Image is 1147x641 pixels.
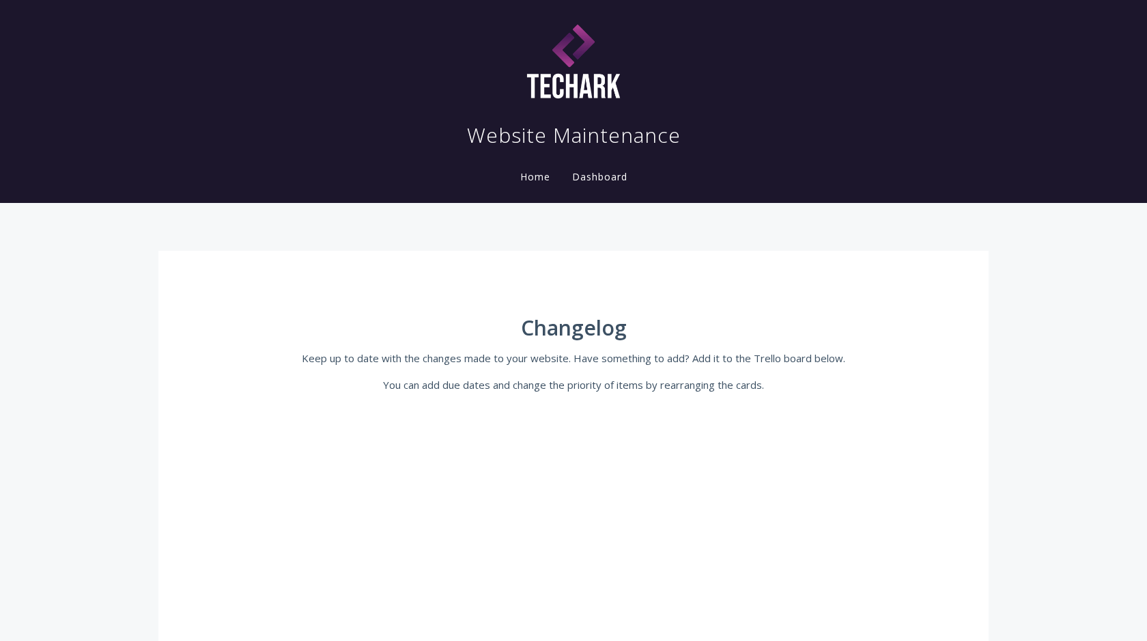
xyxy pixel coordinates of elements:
[467,122,681,149] h1: Website Maintenance
[246,377,901,393] p: You can add due dates and change the priority of items by rearranging the cards.
[518,170,553,183] a: Home
[246,316,901,340] h1: Changelog
[246,350,901,366] p: Keep up to date with the changes made to your website. Have something to add? Add it to the Trell...
[569,170,630,183] a: Dashboard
